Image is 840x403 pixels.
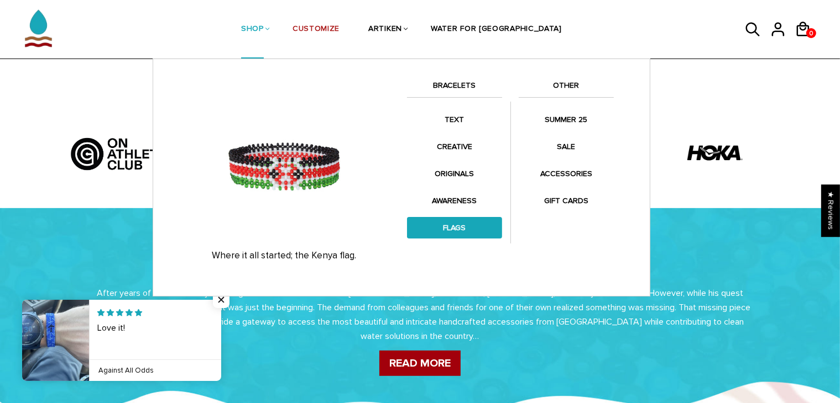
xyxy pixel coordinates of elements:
a: ARTIKEN [368,1,402,59]
a: 0 [806,28,816,38]
a: AWARENESS [407,190,502,211]
a: CUSTOMIZE [293,1,340,59]
p: After years of unsuccessfully securing a handmade bracelet from [GEOGRAPHIC_DATA], the Founder, [... [88,286,752,343]
a: WATER FOR [GEOGRAPHIC_DATA] [431,1,562,59]
img: Artboard_5_bcd5fb9d-526a-4748-82a7-e4a7ed1c43f8.jpg [66,125,184,174]
a: ACCESSORIES [519,163,614,184]
a: SALE [519,136,614,157]
a: GIFT CARDS [519,190,614,211]
span: Close popup widget [213,291,229,308]
h2: Partnered With [75,84,766,103]
a: ORIGINALS [407,163,502,184]
span: 0 [806,26,816,40]
a: BRACELETS [407,79,502,98]
a: SUMMER 25 [519,109,614,130]
div: Click to open Judge.me floating reviews tab [821,184,840,237]
a: OTHER [519,79,614,98]
img: HOKA-logo.webp [687,125,743,181]
a: TEXT [407,109,502,130]
a: FLAGS [407,217,502,238]
a: CREATIVE [407,136,502,157]
p: Where it all started; the Kenya flag. [173,250,396,261]
a: SHOP [241,1,264,59]
a: READ MORE [379,351,461,376]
